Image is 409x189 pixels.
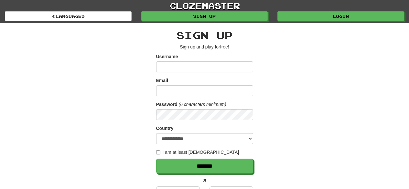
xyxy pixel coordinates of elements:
[156,77,168,84] label: Email
[179,102,226,107] em: (6 characters minimum)
[156,44,253,50] p: Sign up and play for !
[220,44,228,49] u: free
[156,53,178,60] label: Username
[277,11,404,21] a: Login
[156,101,178,108] label: Password
[156,125,174,131] label: Country
[141,11,268,21] a: Sign up
[156,150,160,154] input: I am at least [DEMOGRAPHIC_DATA]
[156,149,239,155] label: I am at least [DEMOGRAPHIC_DATA]
[5,11,132,21] a: Languages
[156,30,253,40] h2: Sign up
[156,177,253,183] p: or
